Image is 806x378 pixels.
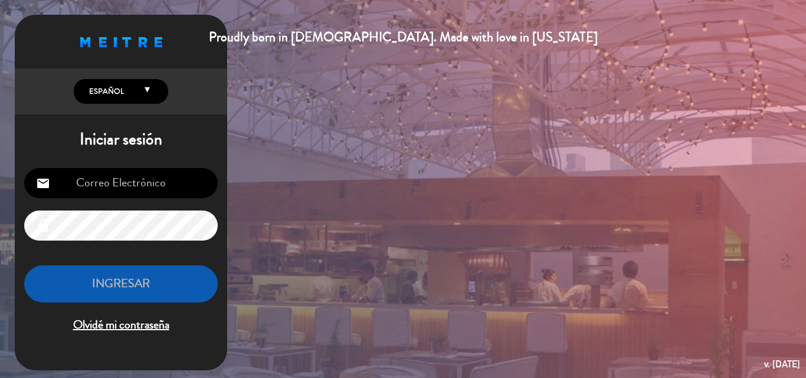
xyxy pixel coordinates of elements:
[24,265,218,303] button: INGRESAR
[764,356,800,372] div: v. [DATE]
[24,315,218,335] span: Olvidé mi contraseña
[24,168,218,198] input: Correo Electrónico
[36,176,50,190] i: email
[36,219,50,233] i: lock
[86,86,124,97] span: Español
[15,130,227,150] h1: Iniciar sesión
